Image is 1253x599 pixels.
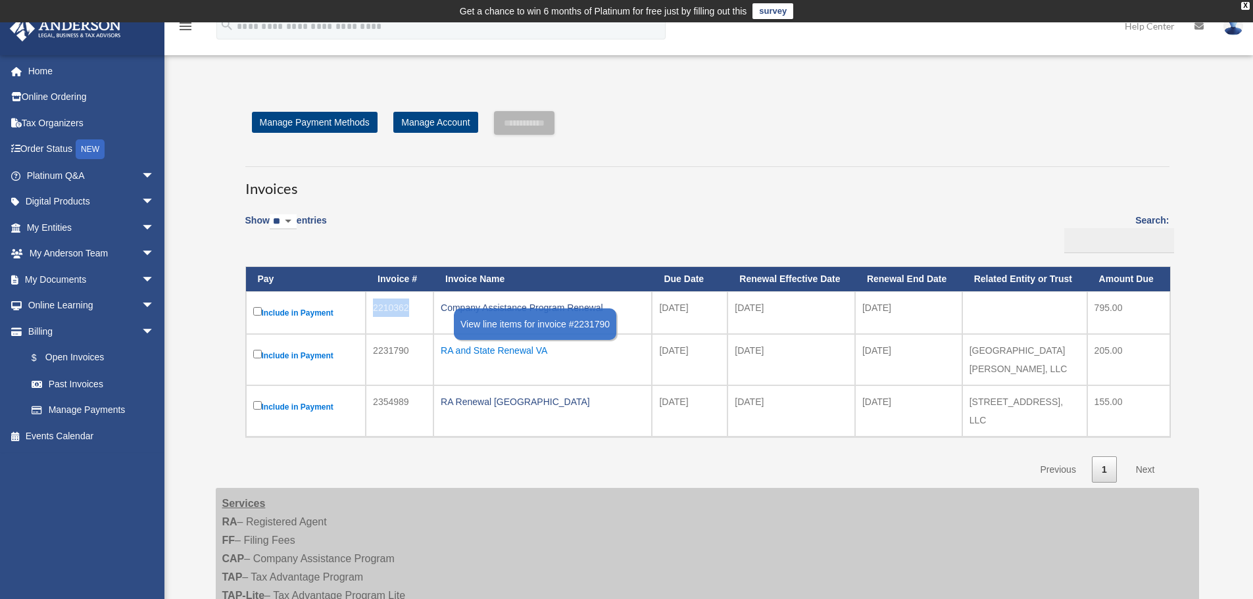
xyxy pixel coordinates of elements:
div: RA and State Renewal VA [441,341,645,360]
td: [DATE] [855,334,962,385]
h3: Invoices [245,166,1169,199]
td: [DATE] [855,385,962,437]
img: User Pic [1223,16,1243,36]
th: Invoice #: activate to sort column ascending [366,267,433,291]
a: Online Learningarrow_drop_down [9,293,174,319]
a: Events Calendar [9,423,174,449]
div: close [1241,2,1250,10]
input: Include in Payment [253,307,262,316]
select: Showentries [270,214,297,229]
label: Show entries [245,212,327,243]
label: Include in Payment [253,304,359,321]
label: Include in Payment [253,347,359,364]
span: arrow_drop_down [141,293,168,320]
td: 795.00 [1087,291,1170,334]
strong: Services [222,498,266,509]
a: Platinum Q&Aarrow_drop_down [9,162,174,189]
td: [DATE] [855,291,962,334]
td: [DATE] [727,334,855,385]
td: 2210362 [366,291,433,334]
strong: CAP [222,553,245,564]
a: Billingarrow_drop_down [9,318,168,345]
span: arrow_drop_down [141,266,168,293]
a: Order StatusNEW [9,136,174,163]
input: Include in Payment [253,350,262,358]
a: Digital Productsarrow_drop_down [9,189,174,215]
td: [DATE] [727,385,855,437]
span: arrow_drop_down [141,318,168,345]
a: Home [9,58,174,84]
td: [DATE] [652,385,727,437]
span: arrow_drop_down [141,162,168,189]
span: arrow_drop_down [141,241,168,268]
i: search [220,18,234,32]
th: Renewal Effective Date: activate to sort column ascending [727,267,855,291]
img: Anderson Advisors Platinum Portal [6,16,125,41]
a: menu [178,23,193,34]
td: 2354989 [366,385,433,437]
a: My Anderson Teamarrow_drop_down [9,241,174,267]
span: $ [39,350,45,366]
strong: FF [222,535,235,546]
th: Renewal End Date: activate to sort column ascending [855,267,962,291]
td: 155.00 [1087,385,1170,437]
label: Include in Payment [253,398,359,415]
td: [DATE] [727,291,855,334]
div: Get a chance to win 6 months of Platinum for free just by filling out this [460,3,747,19]
td: [DATE] [652,291,727,334]
div: NEW [76,139,105,159]
a: Manage Account [393,112,478,133]
span: arrow_drop_down [141,189,168,216]
td: 2231790 [366,334,433,385]
i: menu [178,18,193,34]
div: RA Renewal [GEOGRAPHIC_DATA] [441,393,645,411]
td: [GEOGRAPHIC_DATA][PERSON_NAME], LLC [962,334,1087,385]
input: Search: [1064,228,1174,253]
th: Due Date: activate to sort column ascending [652,267,727,291]
a: Tax Organizers [9,110,174,136]
td: [STREET_ADDRESS], LLC [962,385,1087,437]
a: survey [752,3,793,19]
th: Invoice Name: activate to sort column ascending [433,267,652,291]
div: Company Assistance Program Renewal [441,299,645,317]
strong: TAP [222,571,243,583]
a: Manage Payments [18,397,168,423]
a: Next [1126,456,1165,483]
a: Previous [1030,456,1085,483]
td: 205.00 [1087,334,1170,385]
a: My Documentsarrow_drop_down [9,266,174,293]
a: $Open Invoices [18,345,161,371]
a: My Entitiesarrow_drop_down [9,214,174,241]
input: Include in Payment [253,401,262,410]
th: Related Entity or Trust: activate to sort column ascending [962,267,1087,291]
strong: RA [222,516,237,527]
td: [DATE] [652,334,727,385]
a: 1 [1092,456,1117,483]
a: Past Invoices [18,371,168,397]
label: Search: [1060,212,1169,253]
a: Manage Payment Methods [252,112,378,133]
span: arrow_drop_down [141,214,168,241]
a: Online Ordering [9,84,174,110]
th: Amount Due: activate to sort column ascending [1087,267,1170,291]
th: Pay: activate to sort column descending [246,267,366,291]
